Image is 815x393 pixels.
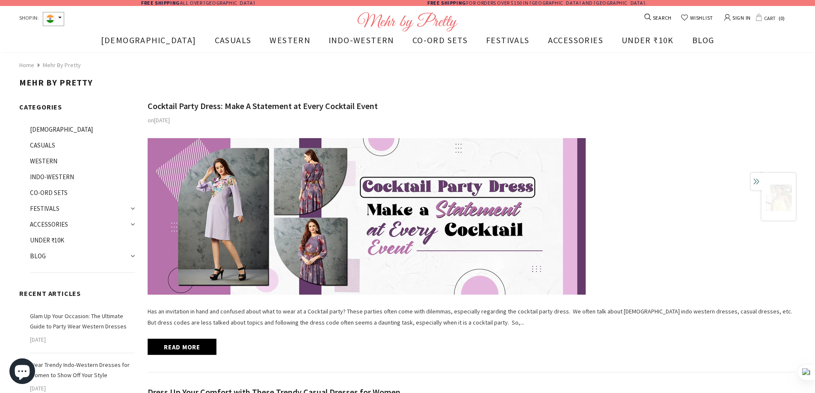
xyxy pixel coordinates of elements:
[30,169,74,185] a: INDO-WESTERN
[548,35,603,45] span: ACCESSORIES
[357,12,458,32] img: Logo Footer
[154,116,170,124] time: [DATE]
[756,13,786,23] a: CART 0
[30,125,93,133] span: [DEMOGRAPHIC_DATA]
[7,358,38,386] inbox-online-store-chat: Shopify online store chat
[30,360,135,380] a: Wear Trendy Indo-Western Dresses for Women to Show Off Your Style
[30,311,135,331] a: Glam Up Your Occasion: The Ultimate Guide to Party Wear Western Dresses
[148,116,170,124] span: on
[101,33,196,52] a: [DEMOGRAPHIC_DATA]
[30,220,68,228] span: ACCESSORIES
[776,13,786,23] span: 0
[30,312,127,330] span: Glam Up Your Occasion: The Ultimate Guide to Party Wear Western Dresses
[101,35,196,45] span: [DEMOGRAPHIC_DATA]
[30,236,64,244] span: UNDER ₹10K
[622,33,674,52] a: UNDER ₹10K
[30,185,68,201] a: CO-ORD SETS
[148,306,796,328] div: Has an invitation in hand and confused about what to wear at a Cocktail party? These parties ofte...
[43,59,81,71] span: Mehr by Pretty
[30,137,55,153] a: CASUALS
[19,59,34,71] a: Home
[652,13,672,23] span: SEARCH
[19,289,81,298] span: Recent Articles
[731,12,751,23] span: SIGN IN
[329,35,394,45] span: INDO-WESTERN
[30,173,74,181] span: INDO-WESTERN
[548,33,603,52] a: ACCESSORIES
[724,11,751,24] a: SIGN IN
[19,103,62,111] span: Categories
[692,35,714,45] span: BLOG
[30,157,57,165] span: WESTERN
[30,216,68,232] a: ACCESSORIES
[270,33,310,52] a: WESTERN
[622,35,674,45] span: UNDER ₹10K
[30,153,57,169] a: WESTERN
[30,361,130,379] span: Wear Trendy Indo-Western Dresses for Women to Show Off Your Style
[681,13,713,23] a: WISHLIST
[148,339,216,355] a: Read more
[30,232,64,248] a: UNDER ₹10K
[30,201,59,216] a: FESTIVALS
[412,33,468,52] a: CO-ORD SETS
[486,35,530,45] span: FESTIVALS
[30,252,46,260] span: BLOG
[30,204,59,213] span: FESTIVALS
[30,189,68,197] span: CO-ORD SETS
[688,13,713,23] span: WISHLIST
[486,33,530,52] a: FESTIVALS
[30,141,55,149] span: CASUALS
[215,33,252,52] a: CASUALS
[30,248,46,264] a: BLOG
[645,13,672,23] a: SEARCH
[19,12,39,26] span: SHOP IN:
[270,35,310,45] span: WESTERN
[765,184,792,211] img: 8_x300.png
[412,35,468,45] span: CO-ORD SETS
[19,77,93,88] span: Mehr by Pretty
[762,13,776,23] span: CART
[148,100,378,111] a: Cocktail Party Dress: Make A Statement at Every Cocktail Event
[692,33,714,52] a: BLOG
[215,35,252,45] span: CASUALS
[30,121,93,137] a: [DEMOGRAPHIC_DATA]
[30,334,135,345] em: [DATE]
[329,33,394,52] a: INDO-WESTERN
